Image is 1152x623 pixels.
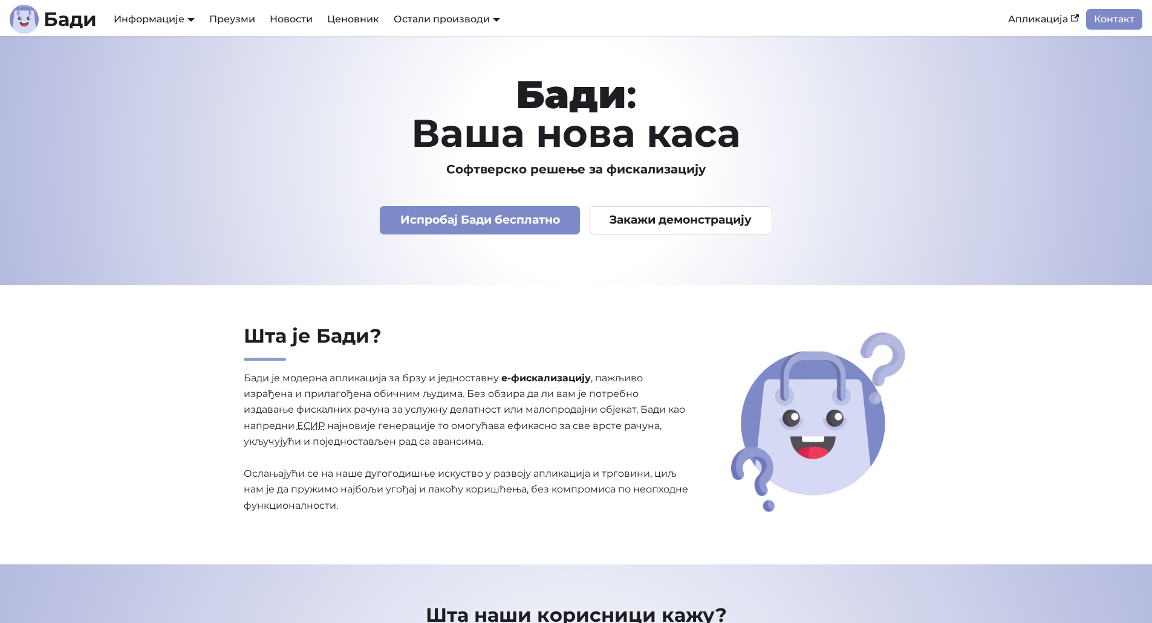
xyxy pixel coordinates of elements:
[501,372,591,384] strong: е-фискализацију
[44,10,97,29] b: Бади
[380,206,580,234] a: Испробај Бади бесплатно
[244,370,690,514] p: Бади је модерна апликација за брзу и једноставну , пажљиво израђена и прилагођена обичним људима....
[320,9,386,30] a: Ценовник
[187,162,966,177] h3: Софтверско решење за фискализацију
[202,9,262,30] a: Преузми
[10,5,39,34] img: Лого
[590,206,772,234] a: Закажи демонстрацију
[297,420,325,431] abbr: Електронски систем за издавање рачуна
[394,13,500,25] a: Остали производи
[244,324,690,361] h2: Шта је Бади?
[1001,9,1086,30] a: Апликација
[516,71,626,118] strong: Бади
[114,13,195,25] a: Информације
[727,328,910,516] img: Шта је Бади?
[262,9,320,30] a: Новости
[1086,9,1142,30] a: Контакт
[187,75,966,152] h1: : Ваша нова каса
[10,5,97,34] a: ЛогоЛогоБади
